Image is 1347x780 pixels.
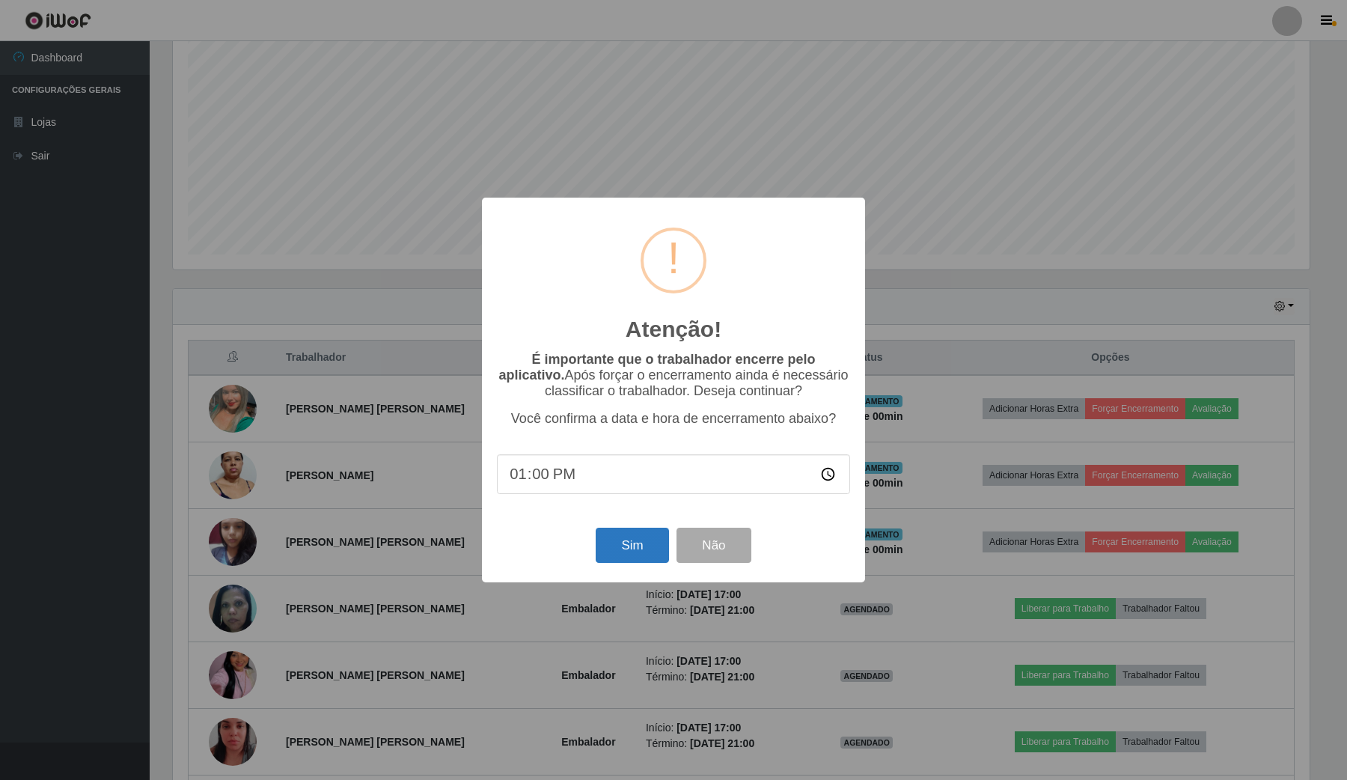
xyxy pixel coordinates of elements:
[596,528,668,563] button: Sim
[498,352,815,383] b: É importante que o trabalhador encerre pelo aplicativo.
[676,528,751,563] button: Não
[497,411,850,427] p: Você confirma a data e hora de encerramento abaixo?
[497,352,850,399] p: Após forçar o encerramento ainda é necessário classificar o trabalhador. Deseja continuar?
[626,316,721,343] h2: Atenção!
